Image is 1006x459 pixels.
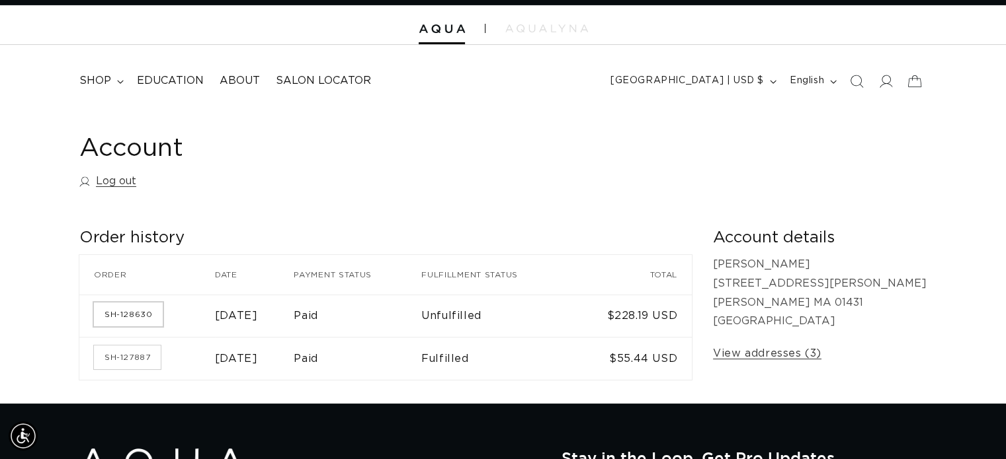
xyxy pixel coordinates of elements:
[294,337,421,380] td: Paid
[215,255,294,295] th: Date
[212,66,268,96] a: About
[94,302,163,326] a: Order number SH-128630
[713,255,927,331] p: [PERSON_NAME] [STREET_ADDRESS][PERSON_NAME] [PERSON_NAME] MA 01431 [GEOGRAPHIC_DATA]
[421,295,574,337] td: Unfulfilled
[215,353,258,364] time: [DATE]
[842,67,871,96] summary: Search
[215,310,258,321] time: [DATE]
[574,255,692,295] th: Total
[603,69,782,94] button: [GEOGRAPHIC_DATA] | USD $
[129,66,212,96] a: Education
[790,74,824,88] span: English
[610,74,764,88] span: [GEOGRAPHIC_DATA] | USD $
[137,74,204,88] span: Education
[79,172,136,191] a: Log out
[421,337,574,380] td: Fulfilled
[79,133,927,165] h1: Account
[79,255,215,295] th: Order
[421,255,574,295] th: Fulfillment status
[294,255,421,295] th: Payment status
[268,66,379,96] a: Salon Locator
[782,69,842,94] button: English
[713,228,927,248] h2: Account details
[71,66,129,96] summary: shop
[505,24,588,32] img: aqualyna.com
[276,74,371,88] span: Salon Locator
[79,74,111,88] span: shop
[574,295,692,337] td: $228.19 USD
[713,344,821,363] a: View addresses (3)
[79,228,692,248] h2: Order history
[419,24,465,34] img: Aqua Hair Extensions
[94,345,161,369] a: Order number SH-127887
[574,337,692,380] td: $55.44 USD
[294,295,421,337] td: Paid
[9,421,38,450] div: Accessibility Menu
[220,74,260,88] span: About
